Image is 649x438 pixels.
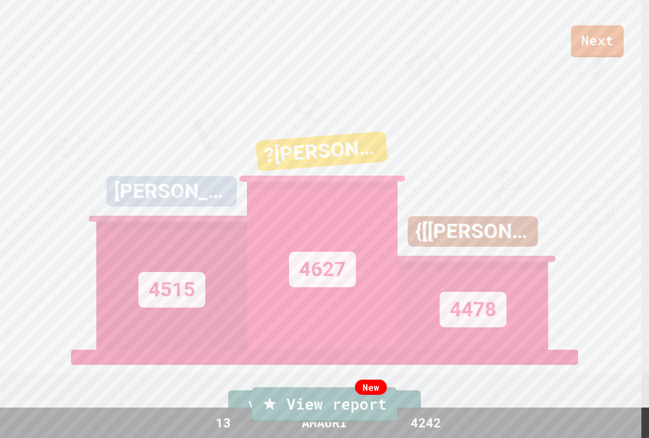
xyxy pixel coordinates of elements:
[408,216,538,247] div: {[[PERSON_NAME]]}
[252,387,397,422] a: View report
[106,176,237,207] div: [PERSON_NAME]
[289,252,356,287] div: 4627
[256,131,388,171] div: ?[PERSON_NAME]?
[571,25,624,57] a: Next
[138,272,205,308] div: 4515
[440,292,507,327] div: 4478
[355,380,387,395] div: New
